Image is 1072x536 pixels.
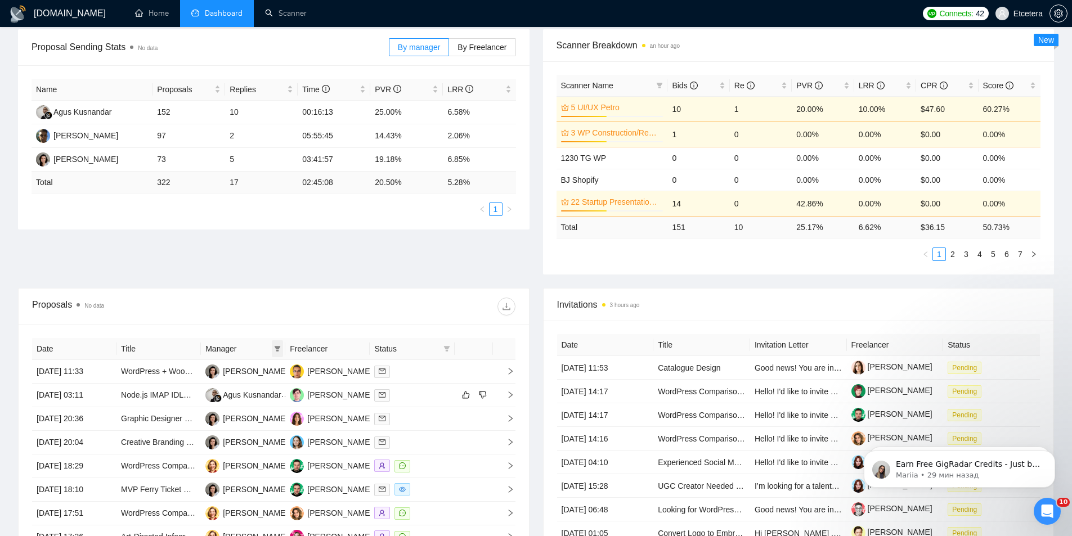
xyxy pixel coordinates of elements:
img: TT [205,483,219,497]
td: [DATE] 03:11 [32,384,116,407]
td: 0.00% [979,169,1040,191]
div: Agus Kusnandar [223,389,281,401]
a: Looking for WordPress Developer + AI Expert (Deploying Custom Plugins Fast) [658,505,934,514]
a: Pending [948,363,986,372]
td: 2 [225,124,298,148]
p: Earn Free GigRadar Credits - Just by Sharing Your Story! 💬 Want more credits for sending proposal... [49,32,194,43]
a: Creative Branding and Design Professional Needed [121,438,302,447]
th: Freelancer [847,334,944,356]
span: LRR [859,81,885,90]
iframe: Intercom notifications сообщение [847,427,1072,506]
span: left [922,251,929,258]
a: AM[PERSON_NAME] [205,508,288,517]
span: right [497,415,514,422]
td: [DATE] 14:17 [557,380,654,403]
div: [PERSON_NAME] [223,507,288,519]
iframe: Intercom live chat [1034,498,1061,525]
img: logo [9,5,27,23]
td: UGC Creator Needed for Filming in Czech Republic [653,474,750,498]
th: Invitation Letter [750,334,847,356]
button: download [497,298,515,316]
a: VY[PERSON_NAME] [290,437,372,446]
img: VY [290,435,304,449]
img: TT [36,152,50,166]
a: setting [1049,9,1067,18]
td: 0.00% [854,191,916,216]
a: [PERSON_NAME] [851,362,932,371]
td: [DATE] 04:10 [557,451,654,474]
td: [DATE] 15:28 [557,474,654,498]
a: TT[PERSON_NAME] [36,154,118,163]
a: Catalogue Design [658,363,720,372]
a: 6 [1001,248,1013,260]
span: dashboard [191,9,199,17]
img: upwork-logo.png [927,9,936,18]
img: TT [205,435,219,449]
li: 3 [959,247,973,261]
img: AS [290,483,304,497]
td: 152 [152,101,225,124]
li: Next Page [503,202,516,216]
span: crown [561,129,569,137]
span: filter [274,345,281,352]
td: 17 [225,172,298,193]
div: [PERSON_NAME] [223,483,288,496]
a: 1 [933,248,945,260]
span: filter [272,340,283,357]
div: [PERSON_NAME] [53,129,118,142]
td: 6.58% [443,101,515,124]
a: Pending [948,505,986,514]
span: Pending [948,503,981,516]
img: AP [36,129,50,143]
img: DM [290,388,304,402]
td: 19.18% [370,148,443,172]
span: message [399,462,406,469]
a: UGC Creator Needed for Filming in [GEOGRAPHIC_DATA] [658,481,865,490]
a: [PERSON_NAME] [851,504,932,513]
a: WordPress + WooCommerce Developer (Custom Photo Ordering System) [121,367,380,376]
button: like [459,388,473,402]
div: message notification from Mariia, 29 мин назад. Earn Free GigRadar Credits - Just by Sharing Your... [17,24,208,61]
div: [PERSON_NAME] [223,436,288,448]
td: 42.86% [792,191,854,216]
td: 0.00% [792,121,854,147]
td: $0.00 [916,121,978,147]
span: No data [138,45,158,51]
span: 42 [976,7,984,20]
span: Re [734,81,755,90]
li: 4 [973,247,986,261]
div: [PERSON_NAME] [223,365,288,377]
div: [PERSON_NAME] [307,389,372,401]
td: 25.17 % [792,216,854,238]
td: 10 [225,101,298,124]
td: 60.27% [979,96,1040,121]
a: 1 [490,203,502,215]
p: Message from Mariia, sent 29 мин назад [49,43,194,53]
span: user-add [379,462,385,469]
span: Score [983,81,1013,90]
a: WordPress Comparison Blog Site Development [658,411,824,420]
a: AS[PERSON_NAME] [290,461,372,470]
div: [PERSON_NAME] [53,153,118,165]
a: 2 [947,248,959,260]
span: New [1038,35,1054,44]
span: Proposals [157,83,212,96]
span: Proposal Sending Stats [32,40,389,54]
td: 50.73 % [979,216,1040,238]
button: setting [1049,4,1067,22]
td: Creative Branding and Design Professional Needed [116,431,201,454]
td: 00:16:13 [298,101,370,124]
span: No data [84,303,104,309]
td: 0.00% [979,121,1040,147]
div: [PERSON_NAME] [307,460,372,472]
img: AS [290,459,304,473]
td: 73 [152,148,225,172]
img: AK [205,388,219,402]
div: Proposals [32,298,273,316]
td: [DATE] 11:53 [557,356,654,380]
div: [PERSON_NAME] [223,460,288,472]
span: crown [561,103,569,111]
span: mail [379,391,385,398]
img: ET [290,364,304,379]
li: 1 [932,247,946,261]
